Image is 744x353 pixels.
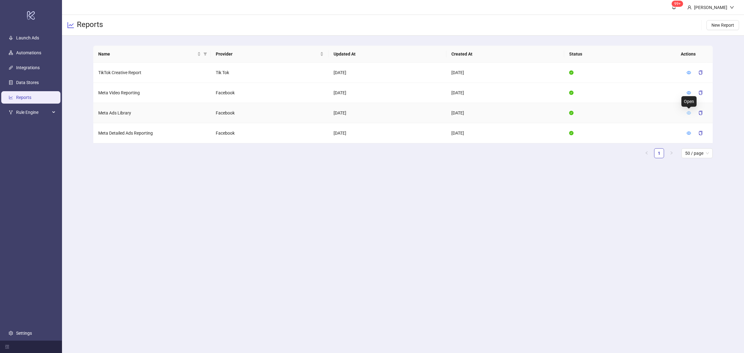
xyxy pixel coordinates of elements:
[645,151,649,155] span: left
[672,1,683,7] sup: 681
[211,46,329,63] th: Provider
[93,63,211,83] td: TikTok Creative Report
[672,5,676,9] span: bell
[93,83,211,103] td: Meta Video Reporting
[569,111,573,115] span: check-circle
[329,63,446,83] td: [DATE]
[681,96,697,107] div: Open
[693,108,708,118] button: copy
[687,131,691,136] a: eye
[77,20,103,30] h3: Reports
[569,91,573,95] span: check-circle
[698,91,703,95] span: copy
[685,149,709,158] span: 50 / page
[93,123,211,143] td: Meta Detailed Ads Reporting
[654,148,664,158] li: 1
[446,46,564,63] th: Created At
[329,123,446,143] td: [DATE]
[211,123,329,143] td: Facebook
[16,50,41,55] a: Automations
[216,51,319,57] span: Provider
[693,68,708,78] button: copy
[5,345,9,349] span: menu-fold
[666,148,676,158] button: right
[98,51,196,57] span: Name
[666,148,676,158] li: Next Page
[642,148,652,158] li: Previous Page
[676,46,707,63] th: Actions
[711,23,734,28] span: New Report
[698,70,703,75] span: copy
[687,5,692,10] span: user
[687,131,691,135] span: eye
[16,35,39,40] a: Launch Ads
[211,83,329,103] td: Facebook
[698,131,703,135] span: copy
[9,110,13,114] span: fork
[446,63,564,83] td: [DATE]
[16,80,39,85] a: Data Stores
[203,52,207,56] span: filter
[202,49,208,59] span: filter
[16,95,31,100] a: Reports
[67,21,74,29] span: line-chart
[698,111,703,115] span: copy
[93,46,211,63] th: Name
[569,131,573,135] span: check-circle
[654,149,664,158] a: 1
[687,111,691,115] span: eye
[670,151,673,155] span: right
[692,4,730,11] div: [PERSON_NAME]
[693,128,708,138] button: copy
[211,63,329,83] td: Tik Tok
[329,46,446,63] th: Updated At
[446,123,564,143] td: [DATE]
[687,90,691,95] a: eye
[706,20,739,30] button: New Report
[329,103,446,123] td: [DATE]
[687,70,691,75] a: eye
[730,5,734,10] span: down
[16,331,32,336] a: Settings
[16,65,40,70] a: Integrations
[642,148,652,158] button: left
[446,83,564,103] td: [DATE]
[564,46,682,63] th: Status
[693,88,708,98] button: copy
[16,106,50,118] span: Rule Engine
[569,70,573,75] span: check-circle
[681,148,713,158] div: Page Size
[93,103,211,123] td: Meta Ads Library
[329,83,446,103] td: [DATE]
[446,103,564,123] td: [DATE]
[687,110,691,115] a: eye
[211,103,329,123] td: Facebook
